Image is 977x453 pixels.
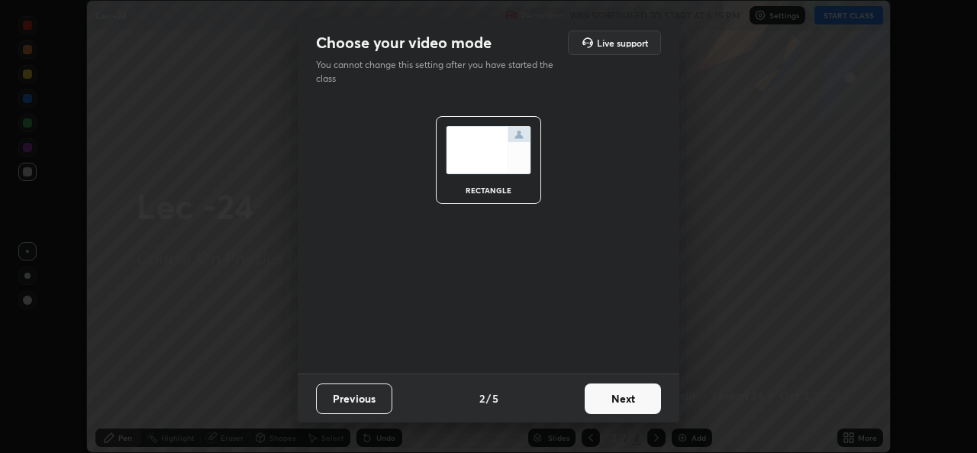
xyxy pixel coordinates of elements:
[492,390,498,406] h4: 5
[316,383,392,414] button: Previous
[446,126,531,174] img: normalScreenIcon.ae25ed63.svg
[316,33,492,53] h2: Choose your video mode
[479,390,485,406] h4: 2
[486,390,491,406] h4: /
[458,186,519,194] div: rectangle
[585,383,661,414] button: Next
[597,38,648,47] h5: Live support
[316,58,563,86] p: You cannot change this setting after you have started the class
